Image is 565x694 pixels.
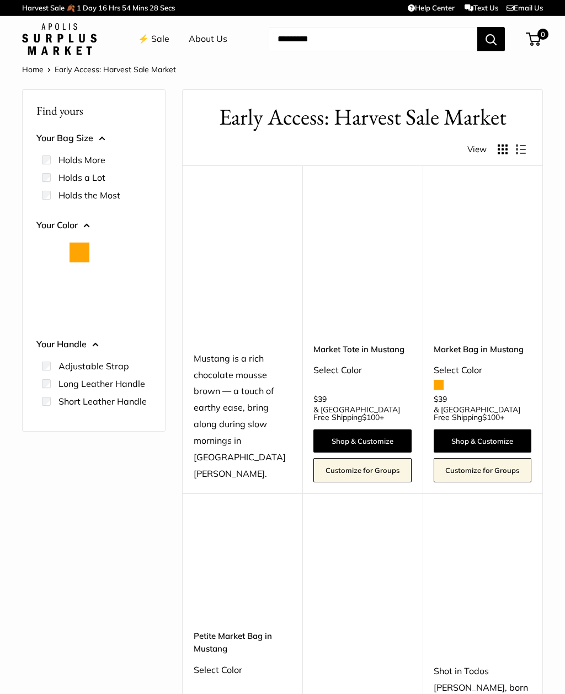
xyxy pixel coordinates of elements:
[58,171,105,184] label: Holds a Lot
[194,630,291,655] a: Petite Market Bag in Mustang
[434,362,531,379] div: Select Color
[58,377,145,390] label: Long Leather Handle
[70,271,89,291] button: Chenille Window Sage
[434,429,531,453] a: Shop & Customize
[70,300,89,320] button: Mustang
[138,31,169,47] a: ⚡️ Sale
[131,271,151,291] button: Daisy
[132,3,148,12] span: Mins
[313,406,411,421] span: & [GEOGRAPHIC_DATA] Free Shipping +
[22,23,97,55] img: Apolis: Surplus Market
[194,521,291,618] a: Petite Market Bag in MustangPetite Market Bag in Mustang
[313,429,411,453] a: Shop & Customize
[39,271,58,291] button: Chenille Window Brick
[77,3,81,12] span: 1
[160,3,175,12] span: Secs
[58,189,120,202] label: Holds the Most
[36,336,151,353] button: Your Handle
[434,193,531,290] a: Market Bag in MustangMarket Bag in Mustang
[434,343,531,356] a: Market Bag in Mustang
[83,3,97,12] span: Day
[100,243,120,262] button: Cheetah
[269,27,477,51] input: Search...
[36,217,151,234] button: Your Color
[98,3,107,12] span: 16
[313,343,411,356] a: Market Tote in Mustang
[507,3,543,12] a: Email Us
[131,243,151,262] button: Chambray
[527,33,541,46] a: 0
[58,359,129,373] label: Adjustable Strap
[477,27,505,51] button: Search
[362,412,380,422] span: $100
[150,3,158,12] span: 28
[313,193,411,290] a: Market Tote in MustangMarket Tote in Mustang
[194,662,291,679] div: Select Color
[313,521,411,618] a: description_Make it yours with custom printed text.Shoulder Market Bag in Cheetah Print
[22,62,176,77] nav: Breadcrumb
[313,394,327,404] span: $39
[434,458,531,482] a: Customize for Groups
[58,153,105,166] label: Holds More
[498,144,508,154] button: Display products as grid
[434,406,531,421] span: & [GEOGRAPHIC_DATA] Free Shipping +
[58,395,147,408] label: Short Leather Handle
[22,64,44,74] a: Home
[194,351,291,482] div: Mustang is a rich chocolate mousse brown — a touch of earthy ease, bring along during slow mornin...
[189,31,227,47] a: About Us
[537,29,548,40] span: 0
[434,394,447,404] span: $39
[100,300,120,320] button: White Porcelain
[55,64,176,74] span: Early Access: Harvest Sale Market
[109,3,120,12] span: Hrs
[408,3,455,12] a: Help Center
[39,300,58,320] button: Mint Sorbet
[122,3,131,12] span: 54
[516,144,526,154] button: Display products as list
[39,243,58,262] button: Natural
[36,100,151,121] p: Find yours
[100,271,120,291] button: Cognac
[313,458,411,482] a: Customize for Groups
[199,101,526,133] h1: Early Access: Harvest Sale Market
[465,3,498,12] a: Text Us
[313,362,411,379] div: Select Color
[70,243,89,262] button: Orange
[482,412,500,422] span: $100
[36,130,151,147] button: Your Bag Size
[467,142,487,157] span: View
